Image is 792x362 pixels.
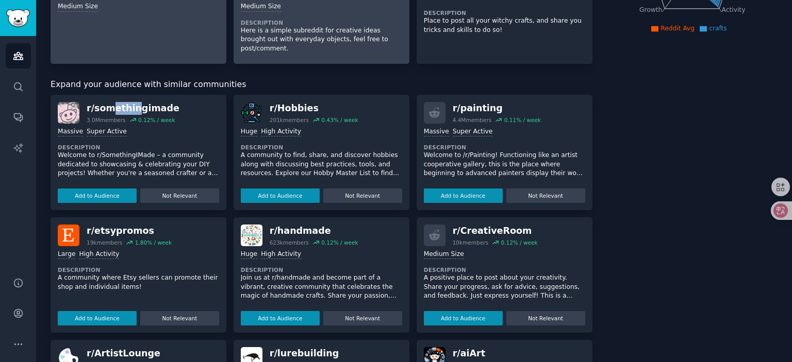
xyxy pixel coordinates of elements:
img: Hobbies [241,102,262,124]
p: A positive place to post about your creativity. Share your progress, ask for advice, suggestions,... [424,273,585,301]
div: 623k members [270,239,309,246]
div: 19k members [87,239,122,246]
div: r/ ArtistLounge [87,347,175,360]
div: r/ Hobbies [270,102,358,115]
dt: Description [241,144,402,151]
p: Welcome to r/SomethingIMade – a community dedicated to showcasing & celebrating your DIY projects... [58,151,219,178]
div: Medium Size [241,2,281,12]
div: Super Active [87,127,127,137]
dt: Description [58,266,219,273]
div: High Activity [261,250,301,260]
div: 10k members [453,239,488,246]
div: 0.11 % / week [504,116,541,124]
dt: Description [241,266,402,273]
p: Here is a simple subreddit for creative ideas brought out with everyday objects, feel free to pos... [241,26,402,54]
span: crafts [709,25,727,32]
dt: Description [241,19,402,26]
p: A community where Etsy sellers can promote their shop and individual items! [58,273,219,291]
div: 3.0M members [87,116,126,124]
div: 0.12 % / week [501,239,537,246]
dt: Description [424,266,585,273]
div: r/ lurebuilding [270,347,355,360]
div: High Activity [261,127,301,137]
span: Expand your audience with similar communities [51,78,246,91]
tspan: Growth [639,6,662,13]
div: Super Active [453,127,493,137]
button: Add to Audience [241,188,320,203]
div: r/ somethingimade [87,102,179,115]
button: Not Relevant [323,188,402,203]
img: handmade [241,225,262,246]
div: 0.12 % / week [321,239,358,246]
p: A community to find, share, and discover hobbies along with discussing best practices, tools, and... [241,151,402,178]
div: r/ handmade [270,225,358,237]
button: Add to Audience [58,188,137,203]
tspan: Activity [721,6,745,13]
dt: Description [58,144,219,151]
p: Place to post all your witchy crafts, and share you tricks and skills to do so! [424,16,585,35]
img: etsypromos [58,225,79,246]
div: 0.12 % / week [138,116,175,124]
button: Not Relevant [140,188,219,203]
div: r/ CreativeRoom [453,225,538,237]
div: Medium Size [424,250,464,260]
button: Add to Audience [424,188,503,203]
button: Not Relevant [323,311,402,325]
div: r/ painting [453,102,541,115]
div: 4.4M members [453,116,492,124]
div: High Activity [79,250,119,260]
dt: Description [424,9,585,16]
button: Not Relevant [506,188,585,203]
div: 0.43 % / week [321,116,358,124]
img: GummySearch logo [6,9,30,27]
p: Join us at r/handmade and become part of a vibrant, creative community that celebrates the magic ... [241,273,402,301]
div: Medium Size [58,2,98,12]
div: Huge [241,127,257,137]
dt: Description [424,144,585,151]
div: 1.80 % / week [135,239,172,246]
div: 201k members [270,116,309,124]
div: Large [58,250,75,260]
button: Add to Audience [424,311,503,325]
div: r/ aiArt [453,347,541,360]
button: Not Relevant [140,311,219,325]
div: Massive [424,127,449,137]
span: Reddit Avg [661,25,695,32]
button: Add to Audience [241,311,320,325]
p: Welcome to /r/Painting! Functioning like an artist cooperative gallery, this is the place where b... [424,151,585,178]
img: somethingimade [58,102,79,124]
button: Not Relevant [506,311,585,325]
div: Huge [241,250,257,260]
div: r/ etsypromos [87,225,172,237]
div: Massive [58,127,83,137]
button: Add to Audience [58,311,137,325]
